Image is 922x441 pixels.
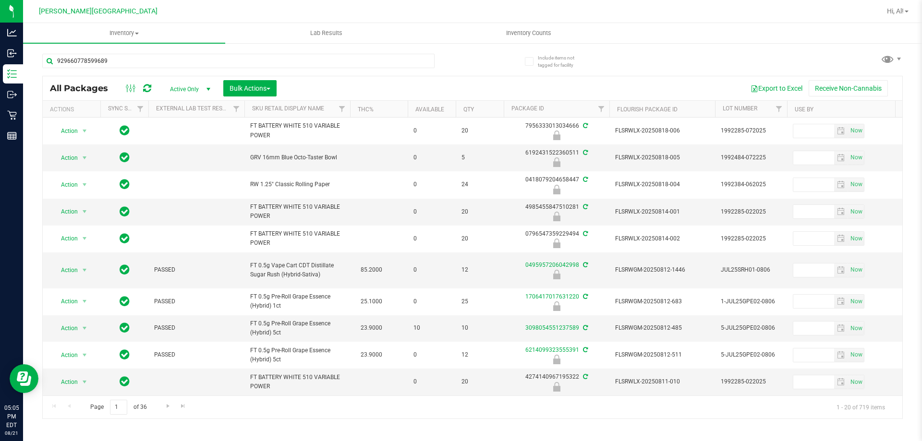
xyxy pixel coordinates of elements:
span: select [848,322,864,335]
span: select [834,232,848,245]
span: FLSRWGM-20250812-1446 [615,265,709,274]
span: FLSRWLX-20250811-010 [615,377,709,386]
inline-svg: Retail [7,110,17,120]
span: Action [52,178,78,191]
div: 6192431522360511 [502,148,611,167]
span: Set Current date [848,348,864,362]
span: Set Current date [848,295,864,309]
a: Package ID [511,105,544,112]
span: In Sync [120,295,130,308]
div: Newly Received [502,238,611,248]
span: Lab Results [297,29,355,37]
span: FT BATTERY WHITE 510 VARIABLE POWER [250,121,344,140]
span: 20 [461,207,498,216]
span: In Sync [120,205,130,218]
span: 0 [413,377,450,386]
inline-svg: Reports [7,131,17,141]
span: FLSRWGM-20250812-485 [615,323,709,333]
span: In Sync [120,263,130,276]
span: Include items not tagged for facility [538,54,586,69]
div: Newly Received [502,355,611,364]
inline-svg: Outbound [7,90,17,99]
span: 5 [461,153,498,162]
span: 23.9000 [356,321,387,335]
div: Newly Received [502,301,611,311]
a: Use By [795,106,813,113]
a: Qty [463,106,474,113]
span: select [834,124,848,138]
a: External Lab Test Result [156,105,231,112]
input: 1 [110,400,127,415]
div: Newly Received [502,157,611,167]
span: select [834,151,848,165]
div: 7956333013034666 [502,121,611,140]
span: Set Current date [848,375,864,389]
span: Sync from Compliance System [582,262,588,268]
a: Go to the next page [161,400,175,413]
span: [PERSON_NAME][GEOGRAPHIC_DATA] [39,7,158,15]
span: select [79,178,91,191]
span: select [79,295,91,308]
span: select [848,178,864,191]
span: Set Current date [848,232,864,246]
span: 0 [413,234,450,243]
span: Sync from Compliance System [582,203,588,210]
span: FT 0.5g Vape Cart CDT Distillate Sugar Rush (Hybrid-Sativa) [250,261,344,279]
span: select [834,295,848,308]
span: Hi, Al! [887,7,904,15]
span: Bulk Actions [230,84,270,92]
span: select [848,205,864,218]
span: Action [52,151,78,165]
a: Sku Retail Display Name [252,105,324,112]
span: Set Current date [848,263,864,277]
button: Export to Excel [744,80,809,96]
span: Set Current date [848,124,864,138]
a: Filter [771,101,787,117]
a: Available [415,106,444,113]
div: Actions [50,106,97,113]
span: 25.1000 [356,295,387,309]
a: 6214099323555391 [525,346,579,353]
span: In Sync [120,178,130,191]
span: 1 - 20 of 719 items [829,400,893,414]
span: FLSRWLX-20250818-006 [615,126,709,135]
a: Lab Results [225,23,427,43]
span: Action [52,322,78,335]
span: In Sync [120,232,130,245]
a: 0495957206042998 [525,262,579,268]
span: Action [52,263,78,277]
span: FLSRWLX-20250814-001 [615,207,709,216]
span: 5-JUL25GPE02-0806 [721,323,781,333]
span: 5-JUL25GPE02-0806 [721,350,781,359]
span: 23.9000 [356,348,387,362]
span: select [848,348,864,362]
span: In Sync [120,375,130,388]
span: Set Current date [848,205,864,219]
span: 20 [461,234,498,243]
div: Newly Received [502,270,611,279]
span: 0 [413,153,450,162]
span: select [834,178,848,191]
a: Sync Status [108,105,145,112]
span: select [834,205,848,218]
a: 1706417017631220 [525,293,579,300]
span: FT 0.5g Pre-Roll Grape Essence (Hybrid) 5ct [250,346,344,364]
span: select [848,124,864,138]
span: Inventory Counts [493,29,564,37]
span: FT BATTERY WHITE 510 VARIABLE POWER [250,373,344,391]
span: select [848,375,864,389]
a: Filter [133,101,148,117]
div: 0418079204658447 [502,175,611,194]
span: Action [52,295,78,308]
span: Action [52,205,78,218]
span: 10 [461,323,498,333]
span: Sync from Compliance System [582,324,588,331]
span: In Sync [120,321,130,334]
p: 05:05 PM EDT [4,404,19,429]
span: select [79,322,91,335]
input: Search Package ID, Item Name, SKU, Lot or Part Number... [42,54,435,68]
a: Filter [229,101,244,117]
span: select [79,375,91,389]
a: Go to the last page [176,400,190,413]
span: 20 [461,377,498,386]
